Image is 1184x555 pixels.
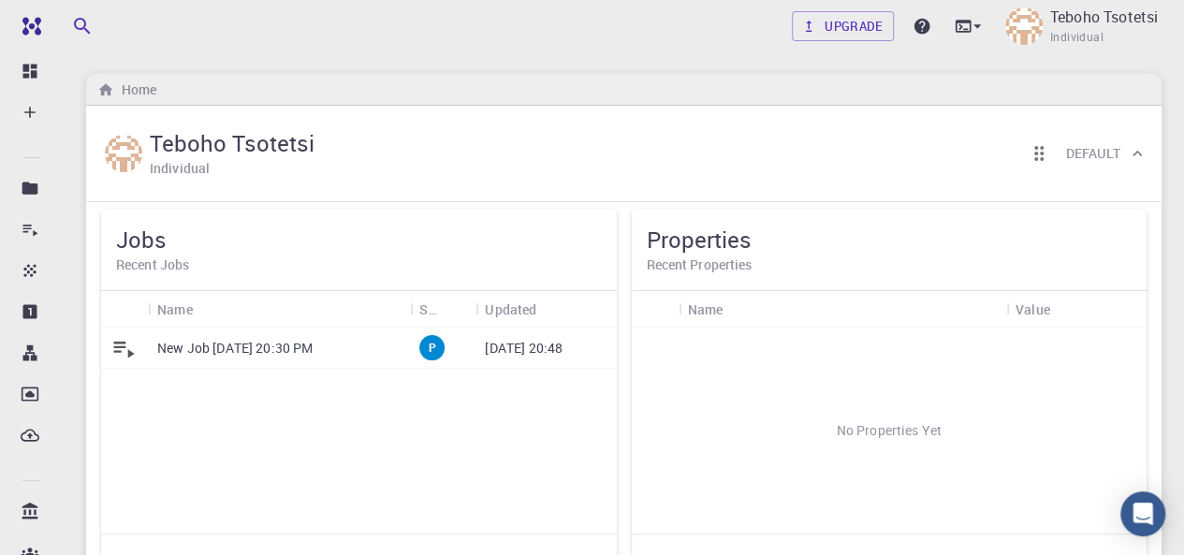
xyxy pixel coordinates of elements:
span: Individual [1050,28,1104,47]
div: Status [410,291,475,328]
button: Sort [536,294,566,324]
img: Teboho Tsotetsi [105,135,142,172]
div: Icon [632,291,679,328]
h5: Jobs [116,225,602,255]
div: Updated [485,291,536,328]
div: Open Intercom Messenger [1120,491,1165,536]
button: Sort [436,294,466,324]
button: Sort [1050,294,1080,324]
button: Sort [723,294,753,324]
img: logo [15,17,41,36]
span: P [421,340,444,356]
div: Name [148,291,410,328]
div: Name [688,291,724,328]
p: New Job [DATE] 20:30 PM [157,339,313,358]
div: Value [1016,291,1050,328]
button: Sort [193,294,223,324]
div: Value [1006,291,1147,328]
h6: Home [114,80,156,100]
div: Updated [475,291,616,328]
p: [DATE] 20:48 [485,339,563,358]
div: Name [157,291,193,328]
h5: Properties [647,225,1133,255]
span: Support [37,13,105,30]
h5: Teboho Tsotetsi [150,128,314,158]
img: Teboho Tsotetsi [1005,7,1043,45]
div: Name [679,291,1006,328]
div: Teboho TsotetsiTeboho TsotetsiIndividualReorder cardsDefault [86,106,1162,202]
div: No Properties Yet [632,328,1147,533]
h6: Default [1065,143,1120,164]
div: Status [419,291,436,328]
h6: Individual [150,158,210,179]
div: Icon [101,291,148,328]
nav: breadcrumb [94,80,160,100]
p: Teboho Tsotetsi [1050,6,1158,28]
button: Reorder cards [1020,135,1058,172]
h6: Recent Jobs [116,255,602,275]
div: pre-submission [419,335,445,360]
h6: Recent Properties [647,255,1133,275]
a: Upgrade [792,11,894,41]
